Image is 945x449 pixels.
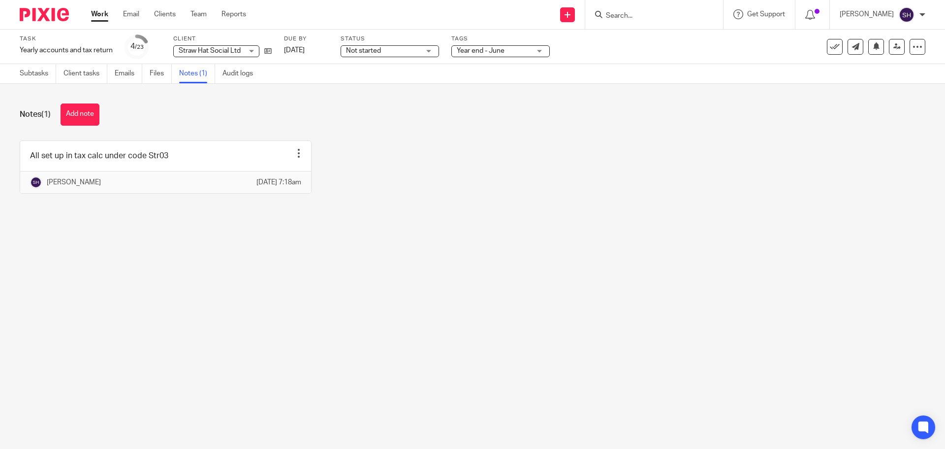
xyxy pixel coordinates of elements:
img: svg%3E [30,176,42,188]
label: Due by [284,35,328,43]
a: Work [91,9,108,19]
a: Subtasks [20,64,56,83]
img: Pixie [20,8,69,21]
label: Client [173,35,272,43]
label: Tags [451,35,550,43]
label: Status [341,35,439,43]
small: /23 [135,44,144,50]
div: 4 [130,41,144,52]
span: Get Support [747,11,785,18]
p: [PERSON_NAME] [840,9,894,19]
span: (1) [41,110,51,118]
p: [PERSON_NAME] [47,177,101,187]
span: Year end - June [457,47,504,54]
span: [DATE] [284,47,305,54]
a: Team [190,9,207,19]
a: Emails [115,64,142,83]
img: svg%3E [899,7,914,23]
p: [DATE] 7:18am [256,177,301,187]
button: Add note [61,104,99,126]
input: Search [605,12,693,21]
h1: Notes [20,109,51,120]
span: Not started [346,47,381,54]
span: Straw Hat Social Ltd [179,47,241,54]
a: Clients [154,9,176,19]
label: Task [20,35,113,43]
a: Email [123,9,139,19]
a: Reports [221,9,246,19]
div: Yearly accounts and tax return [20,45,113,55]
a: Audit logs [222,64,260,83]
a: Notes (1) [179,64,215,83]
a: Files [150,64,172,83]
a: Client tasks [63,64,107,83]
